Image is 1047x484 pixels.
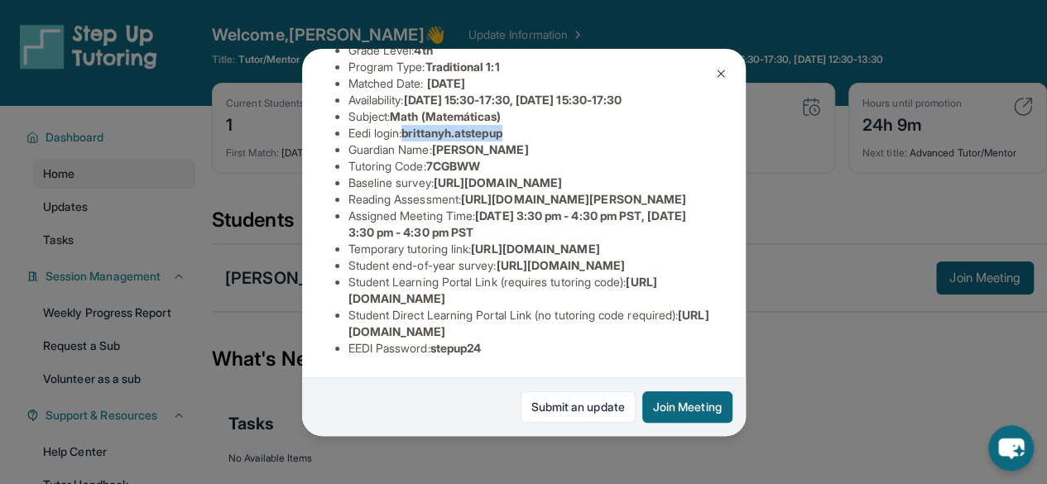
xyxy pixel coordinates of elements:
[348,208,686,239] span: [DATE] 3:30 pm - 4:30 pm PST, [DATE] 3:30 pm - 4:30 pm PST
[348,208,713,241] li: Assigned Meeting Time :
[496,258,624,272] span: [URL][DOMAIN_NAME]
[348,158,713,175] li: Tutoring Code :
[348,42,713,59] li: Grade Level:
[348,340,713,357] li: EEDI Password :
[348,257,713,274] li: Student end-of-year survey :
[988,425,1034,471] button: chat-button
[642,391,732,423] button: Join Meeting
[348,141,713,158] li: Guardian Name :
[348,191,713,208] li: Reading Assessment :
[348,108,713,125] li: Subject :
[430,341,482,355] span: stepup24
[434,175,562,189] span: [URL][DOMAIN_NAME]
[403,93,622,107] span: [DATE] 15:30-17:30, [DATE] 15:30-17:30
[401,126,502,140] span: brittanyh.atstepup
[521,391,636,423] a: Submit an update
[348,241,713,257] li: Temporary tutoring link :
[348,125,713,141] li: Eedi login :
[348,274,713,307] li: Student Learning Portal Link (requires tutoring code) :
[426,159,480,173] span: 7CGBWW
[471,242,599,256] span: [URL][DOMAIN_NAME]
[714,67,728,80] img: Close Icon
[348,92,713,108] li: Availability:
[427,76,465,90] span: [DATE]
[414,43,432,57] span: 4th
[348,59,713,75] li: Program Type:
[432,142,529,156] span: [PERSON_NAME]
[390,109,501,123] span: Math (Matemáticas)
[348,175,713,191] li: Baseline survey :
[348,75,713,92] li: Matched Date:
[348,307,713,340] li: Student Direct Learning Portal Link (no tutoring code required) :
[461,192,686,206] span: [URL][DOMAIN_NAME][PERSON_NAME]
[425,60,499,74] span: Traditional 1:1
